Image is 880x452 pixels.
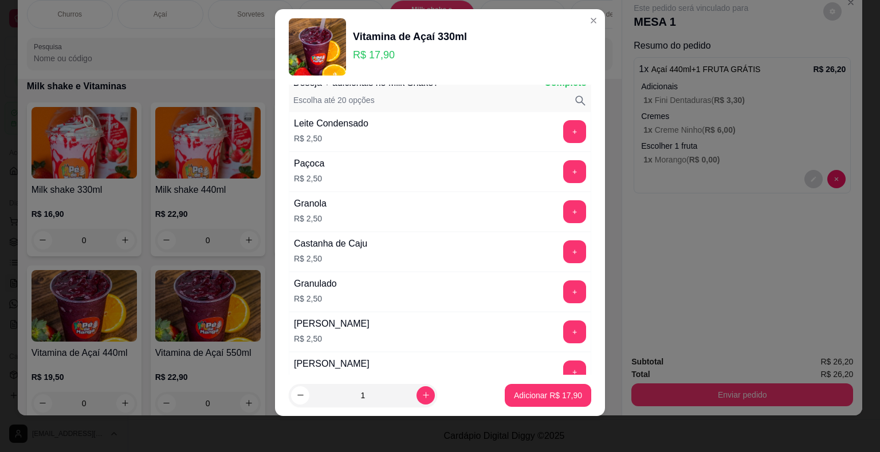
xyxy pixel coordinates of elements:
[294,237,367,251] div: Castanha de Caju
[563,240,586,263] button: add
[294,333,370,344] p: R$ 2,50
[294,213,327,224] p: R$ 2,50
[294,373,370,384] p: R$ 3,30
[289,18,346,76] img: product-image
[563,160,586,183] button: add
[291,386,309,405] button: decrease-product-quantity
[563,280,586,303] button: add
[294,293,337,304] p: R$ 2,50
[417,386,435,405] button: increase-product-quantity
[584,11,603,30] button: Close
[294,317,370,331] div: [PERSON_NAME]
[563,200,586,223] button: add
[514,390,582,401] p: Adicionar R$ 17,90
[294,133,368,144] p: R$ 2,50
[505,384,591,407] button: Adicionar R$ 17,90
[294,117,368,130] div: Leite Condensado
[293,94,375,107] p: Escolha até 20 opções
[563,120,586,143] button: add
[353,47,467,63] p: R$ 17,90
[563,360,586,383] button: add
[294,197,327,211] div: Granola
[294,277,337,291] div: Granulado
[353,29,467,45] div: Vitamina de Açaí 330ml
[563,320,586,343] button: add
[294,357,370,371] div: [PERSON_NAME]
[294,253,367,264] p: R$ 2,50
[294,157,324,171] div: Paçoca
[294,173,324,184] p: R$ 2,50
